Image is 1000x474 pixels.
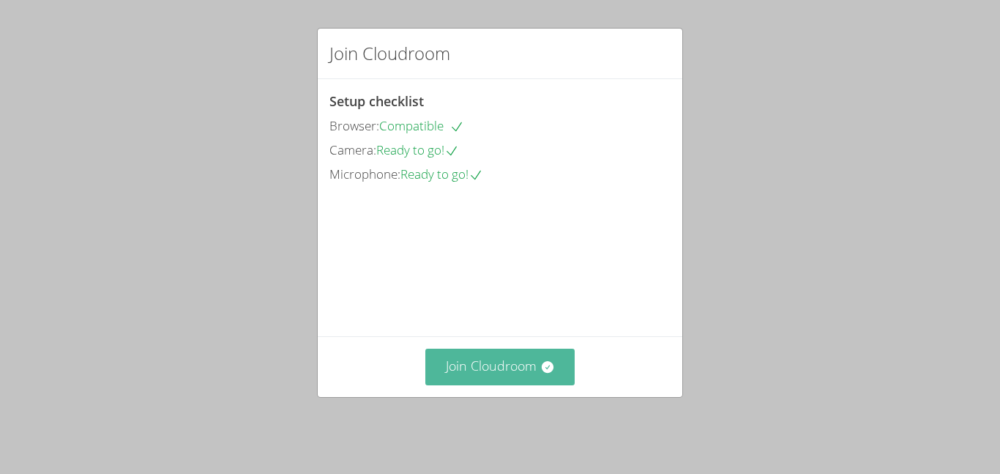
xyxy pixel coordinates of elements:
span: Browser: [329,117,379,134]
span: Compatible [379,117,464,134]
span: Setup checklist [329,92,424,110]
button: Join Cloudroom [425,349,575,385]
span: Microphone: [329,166,400,182]
span: Camera: [329,141,376,158]
h2: Join Cloudroom [329,40,450,67]
span: Ready to go! [400,166,483,182]
span: Ready to go! [376,141,459,158]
